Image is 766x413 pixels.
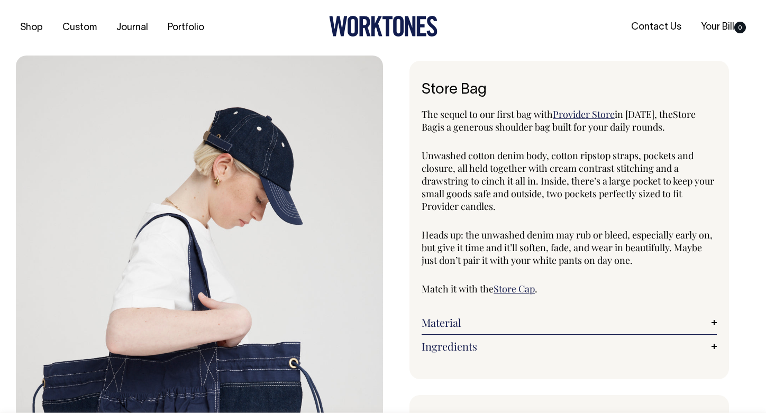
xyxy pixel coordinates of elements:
a: Shop [16,19,47,36]
a: Contact Us [627,19,686,36]
a: Ingredients [422,340,717,353]
a: Portfolio [163,19,208,36]
span: Unwashed cotton denim body, cotton ripstop straps, pockets and closure, all held together with cr... [422,149,714,213]
a: Store Cap [494,282,535,295]
span: is a generous shoulder bag built for your daily rounds. [437,121,665,133]
a: Your Bill0 [697,19,750,36]
span: Store Bag [422,108,696,133]
span: 0 [734,22,746,33]
span: Heads up: the unwashed denim may rub or bleed, especially early on, but give it time and it’ll so... [422,228,713,267]
span: The sequel to our first bag with [422,108,553,121]
a: Custom [58,19,101,36]
a: Provider Store [553,108,615,121]
span: Match it with the . [422,282,537,295]
a: Journal [112,19,152,36]
span: in [DATE], the [615,108,673,121]
h1: Store Bag [422,82,717,98]
a: Material [422,316,717,329]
